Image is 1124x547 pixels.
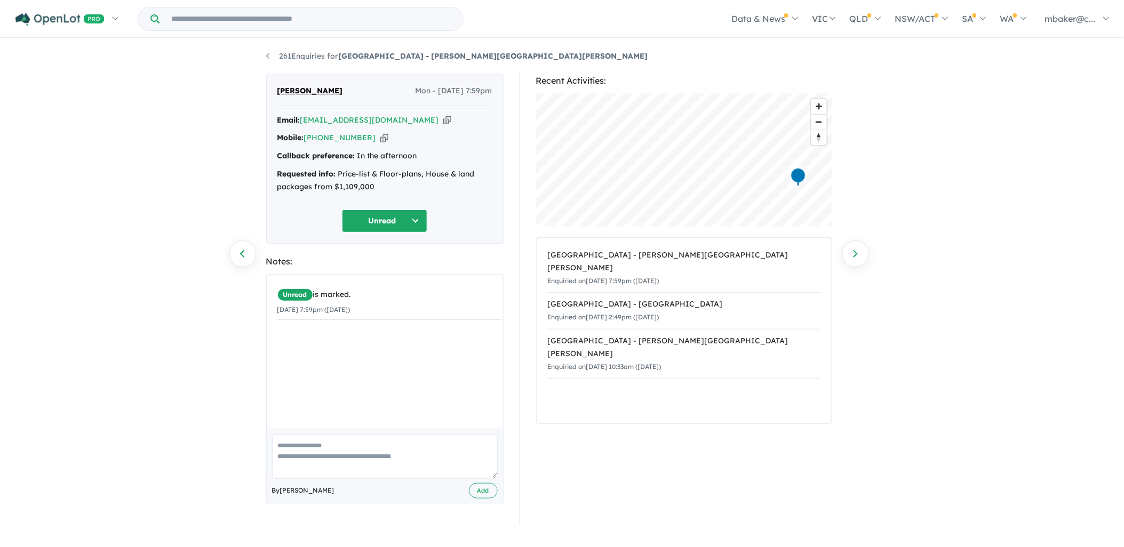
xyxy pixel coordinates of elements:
[277,115,300,125] strong: Email:
[548,292,820,329] a: [GEOGRAPHIC_DATA] - [GEOGRAPHIC_DATA]Enquiried on[DATE] 2:49pm ([DATE])
[277,169,336,179] strong: Requested info:
[548,363,661,371] small: Enquiried on [DATE] 10:33am ([DATE])
[548,335,820,360] div: [GEOGRAPHIC_DATA] - [PERSON_NAME][GEOGRAPHIC_DATA][PERSON_NAME]
[380,132,388,143] button: Copy
[811,115,827,130] span: Zoom out
[342,210,427,232] button: Unread
[277,288,313,301] span: Unread
[536,93,832,227] canvas: Map
[277,133,304,142] strong: Mobile:
[443,115,451,126] button: Copy
[548,249,820,275] div: [GEOGRAPHIC_DATA] - [PERSON_NAME][GEOGRAPHIC_DATA][PERSON_NAME]
[1045,13,1096,24] span: mbaker@c...
[15,13,105,26] img: Openlot PRO Logo White
[304,133,376,142] a: [PHONE_NUMBER]
[266,51,648,61] a: 261Enquiries for[GEOGRAPHIC_DATA] - [PERSON_NAME][GEOGRAPHIC_DATA][PERSON_NAME]
[548,298,820,311] div: [GEOGRAPHIC_DATA] - [GEOGRAPHIC_DATA]
[277,168,492,194] div: Price-list & Floor-plans, House & land packages from $1,109,000
[272,485,334,496] span: By [PERSON_NAME]
[548,244,820,293] a: [GEOGRAPHIC_DATA] - [PERSON_NAME][GEOGRAPHIC_DATA][PERSON_NAME]Enquiried on[DATE] 7:59pm ([DATE])
[277,150,492,163] div: In the afternoon
[811,99,827,114] button: Zoom in
[416,85,492,98] span: Mon - [DATE] 7:59pm
[266,254,504,269] div: Notes:
[548,313,659,321] small: Enquiried on [DATE] 2:49pm ([DATE])
[339,51,648,61] strong: [GEOGRAPHIC_DATA] - [PERSON_NAME][GEOGRAPHIC_DATA][PERSON_NAME]
[811,130,827,145] button: Reset bearing to north
[277,151,355,160] strong: Callback preference:
[300,115,439,125] a: [EMAIL_ADDRESS][DOMAIN_NAME]
[277,288,501,301] div: is marked.
[277,85,343,98] span: [PERSON_NAME]
[266,50,858,63] nav: breadcrumb
[469,483,498,498] button: Add
[790,167,806,187] div: Map marker
[548,329,820,379] a: [GEOGRAPHIC_DATA] - [PERSON_NAME][GEOGRAPHIC_DATA][PERSON_NAME]Enquiried on[DATE] 10:33am ([DATE])
[162,7,461,30] input: Try estate name, suburb, builder or developer
[536,74,832,88] div: Recent Activities:
[548,277,659,285] small: Enquiried on [DATE] 7:59pm ([DATE])
[277,305,350,313] small: [DATE] 7:59pm ([DATE])
[811,114,827,130] button: Zoom out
